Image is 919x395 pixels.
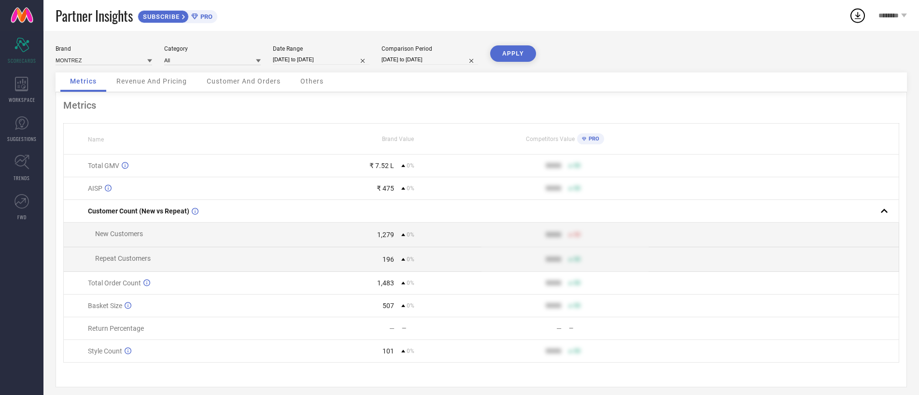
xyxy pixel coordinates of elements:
div: Metrics [63,99,899,111]
span: 0% [407,185,414,192]
span: 50 [574,185,580,192]
div: Date Range [273,45,369,52]
span: WORKSPACE [9,96,35,103]
span: Customer And Orders [207,77,281,85]
span: FWD [17,213,27,221]
div: 196 [382,255,394,263]
span: Total Order Count [88,279,141,287]
div: 9999 [546,279,561,287]
span: TRENDS [14,174,30,182]
div: — [389,324,395,332]
div: Open download list [849,7,866,24]
div: Brand [56,45,152,52]
span: Return Percentage [88,324,144,332]
span: 50 [574,348,580,354]
div: 9999 [546,255,561,263]
div: 1,279 [377,231,394,239]
span: 50 [574,302,580,309]
div: 9999 [546,231,561,239]
span: Repeat Customers [95,254,151,262]
div: Comparison Period [382,45,478,52]
span: Brand Value [382,136,414,142]
div: 9999 [546,302,561,310]
a: SUBSCRIBEPRO [138,8,217,23]
span: 50 [574,256,580,263]
div: 9999 [546,162,561,169]
div: 9999 [546,347,561,355]
span: 50 [574,162,580,169]
span: 0% [407,231,414,238]
div: — [556,324,562,332]
div: 1,483 [377,279,394,287]
span: 0% [407,302,414,309]
span: Name [88,136,104,143]
span: 50 [574,280,580,286]
div: ₹ 475 [377,184,394,192]
span: Basket Size [88,302,122,310]
div: — [569,325,648,332]
span: AISP [88,184,102,192]
span: Partner Insights [56,6,133,26]
span: 50 [574,231,580,238]
div: 507 [382,302,394,310]
span: PRO [198,13,212,20]
span: Others [300,77,324,85]
span: 0% [407,256,414,263]
div: 9999 [546,184,561,192]
span: 0% [407,280,414,286]
div: ₹ 7.52 L [369,162,394,169]
span: Style Count [88,347,122,355]
span: SCORECARDS [8,57,36,64]
button: APPLY [490,45,536,62]
span: SUBSCRIBE [138,13,182,20]
span: Customer Count (New vs Repeat) [88,207,189,215]
div: Category [164,45,261,52]
span: PRO [586,136,599,142]
span: New Customers [95,230,143,238]
span: Revenue And Pricing [116,77,187,85]
input: Select comparison period [382,55,478,65]
span: Metrics [70,77,97,85]
input: Select date range [273,55,369,65]
span: SUGGESTIONS [7,135,37,142]
span: Competitors Value [526,136,575,142]
div: 101 [382,347,394,355]
div: — [402,325,481,332]
span: 0% [407,162,414,169]
span: 0% [407,348,414,354]
span: Total GMV [88,162,119,169]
